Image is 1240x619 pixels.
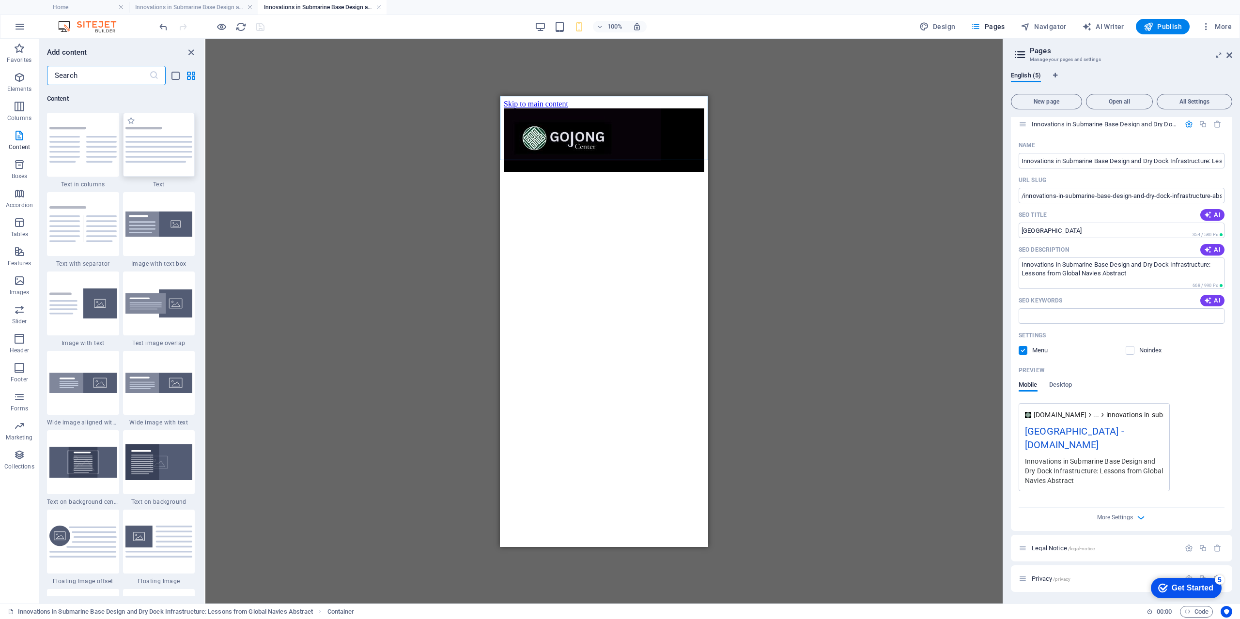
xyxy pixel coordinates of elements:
[327,606,355,618] span: Click to select. Double-click to edit
[123,498,195,506] span: Text on background
[8,259,31,267] p: Features
[4,463,34,470] p: Collections
[1019,257,1224,289] textarea: The text in search results and social media
[633,22,641,31] i: On resize automatically adjust zoom level to fit chosen device.
[170,70,181,81] button: list-view
[10,347,29,354] p: Header
[1161,99,1228,105] span: All Settings
[235,21,247,32] i: Reload page
[10,288,30,296] p: Images
[47,66,149,85] input: Search
[123,510,195,585] div: Floating Image
[1180,606,1213,618] button: Code
[47,351,119,426] div: Wide image aligned with text
[7,114,31,122] p: Columns
[47,192,119,268] div: Text with separator
[327,606,355,618] nav: breadcrumb
[1097,514,1133,521] span: More Settings
[49,526,117,558] img: floating-image-offset.svg
[49,447,117,477] img: text-on-background-centered.svg
[125,127,193,163] img: text.svg
[1163,608,1165,615] span: :
[1136,19,1190,34] button: Publish
[258,2,387,13] h4: Innovations in Submarine Base Design and Dry Dock Infrastructure: Lessons from Global Navies Abst...
[1221,606,1232,618] button: Usercentrics
[1204,297,1221,304] span: AI
[6,201,33,209] p: Accordion
[1049,379,1072,393] span: Desktop
[47,260,119,268] span: Text with separator
[971,22,1005,31] span: Pages
[1030,46,1232,55] h2: Pages
[1185,544,1193,552] div: Settings
[1193,283,1218,288] span: 668 / 990 Px
[1019,176,1046,184] label: Last part of the URL for this page
[49,288,117,318] img: text-with-image-v4.svg
[1019,211,1047,219] label: The page title in search results and browser tabs
[1025,456,1163,485] div: Innovations in Submarine Base Design and Dry Dock Infrastructure: Lessons from Global Navies Abst...
[1184,606,1209,618] span: Code
[47,577,119,585] span: Floating Image offset
[1199,544,1207,552] div: Duplicate
[129,2,258,13] h4: Innovations in Submarine Base Design and Dry Dock Infrastructure: Lessons from Global Navies
[1201,22,1232,31] span: More
[216,21,227,32] button: Click here to leave preview mode and continue editing
[1191,231,1224,238] span: Calculated pixel length in search results
[125,526,193,557] img: floating-image.svg
[69,2,79,12] div: 5
[1032,544,1095,552] span: Click to open page
[1053,576,1070,582] span: /privacy
[47,510,119,585] div: Floating Image offset
[11,405,28,412] p: Forms
[157,21,169,32] button: undo
[6,434,32,441] p: Marketing
[1200,244,1224,256] button: AI
[47,419,119,426] span: Wide image aligned with text
[185,70,197,81] button: grid-view
[1191,282,1224,289] span: Calculated pixel length in search results
[1204,211,1221,219] span: AI
[158,21,169,32] i: Undo: Change pages (Ctrl+Z)
[11,376,28,383] p: Footer
[607,21,623,32] h6: 100%
[123,339,195,347] span: Text image overlap
[1025,412,1031,418] img: favicon-CJJJG2Z3GIO-Xjtb0tA8eA-HwJH61Ki7GbIWvAOP-COPQ.png
[47,430,119,506] div: Text on background centered
[123,430,195,506] div: Text on background
[8,606,313,618] a: Click to cancel selection. Double-click to open Pages
[125,373,193,393] img: wide-image-with-text.svg
[7,56,31,64] p: Favorites
[123,192,195,268] div: Image with text box
[1093,410,1099,420] span: ...
[1029,575,1180,582] div: Privacy/privacy
[1032,575,1070,582] span: Click to open page
[1011,94,1082,109] button: New page
[47,339,119,347] span: Image with text
[125,211,193,237] img: image-with-text-box.svg
[11,230,28,238] p: Tables
[1197,19,1236,34] button: More
[1144,22,1182,31] span: Publish
[1019,379,1038,393] span: Mobile
[47,93,195,105] h6: Content
[1213,120,1222,128] div: Remove
[1213,544,1222,552] div: Remove
[1019,366,1045,374] p: Preview of your page in search results
[1082,22,1124,31] span: AI Writer
[49,127,117,163] img: text-in-columns.svg
[1116,512,1128,523] button: More Settings
[4,4,68,12] a: Skip to main content
[593,21,627,32] button: 100%
[49,206,117,242] img: text-with-separator.svg
[967,19,1008,34] button: Pages
[7,85,32,93] p: Elements
[123,181,195,188] span: Text
[1029,121,1180,127] div: Innovations in Submarine Base Design and Dry Dock Infrastructure: Lessons from Global Navies Abst...
[1086,94,1153,109] button: Open all
[56,21,128,32] img: Editor Logo
[1019,188,1224,203] input: Last part of the URL for this page
[1204,246,1221,254] span: AI
[1019,246,1069,254] label: The text in search results and social media
[123,113,195,188] div: Text
[12,172,28,180] p: Boxes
